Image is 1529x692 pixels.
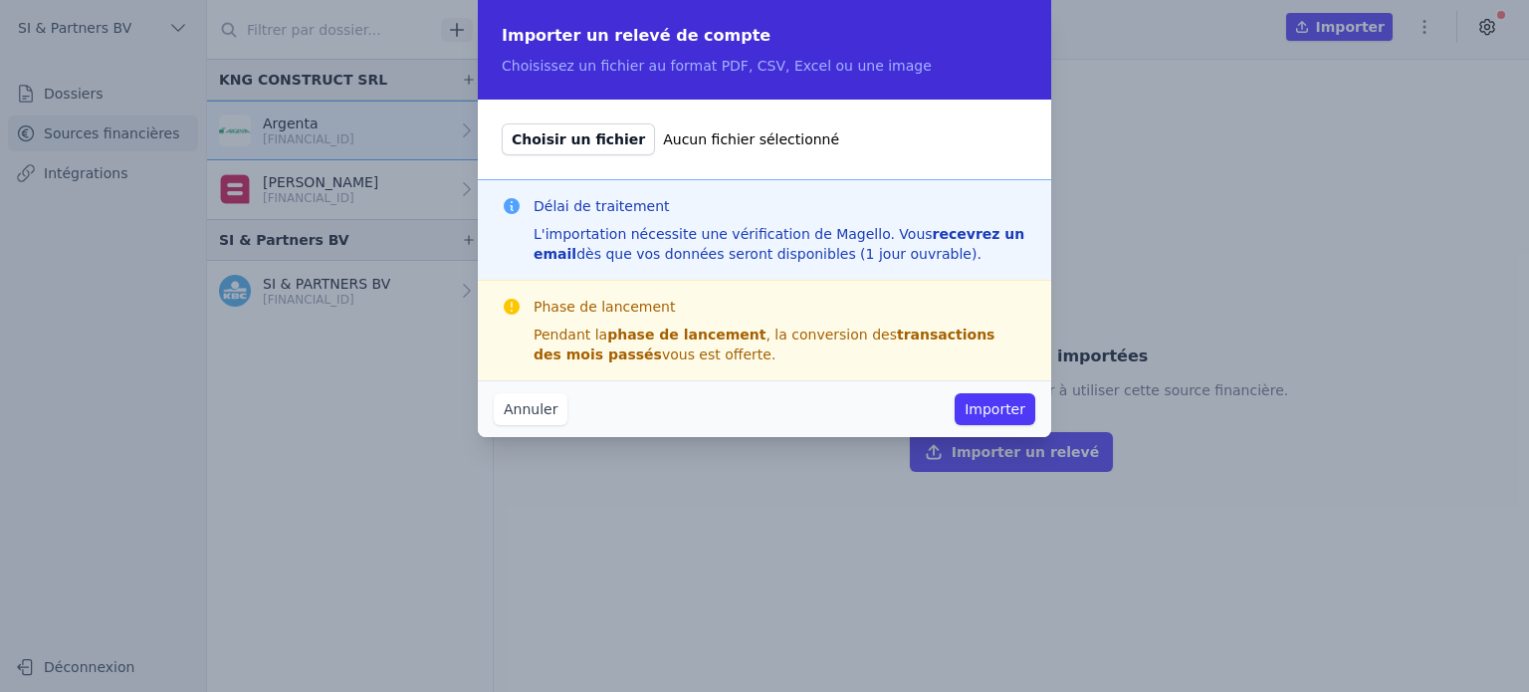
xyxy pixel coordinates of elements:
strong: phase de lancement [607,327,765,343]
div: Pendant la , la conversion des vous est offerte. [534,325,1027,364]
button: Annuler [494,393,567,425]
h2: Importer un relevé de compte [502,24,1027,48]
p: Choisissez un fichier au format PDF, CSV, Excel ou une image [502,56,1027,76]
h3: Phase de lancement [534,297,1027,317]
button: Importer [955,393,1035,425]
h3: Délai de traitement [534,196,1027,216]
div: L'importation nécessite une vérification de Magello. Vous dès que vos données seront disponibles ... [534,224,1027,264]
span: Choisir un fichier [502,123,655,155]
span: Aucun fichier sélectionné [663,129,839,149]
